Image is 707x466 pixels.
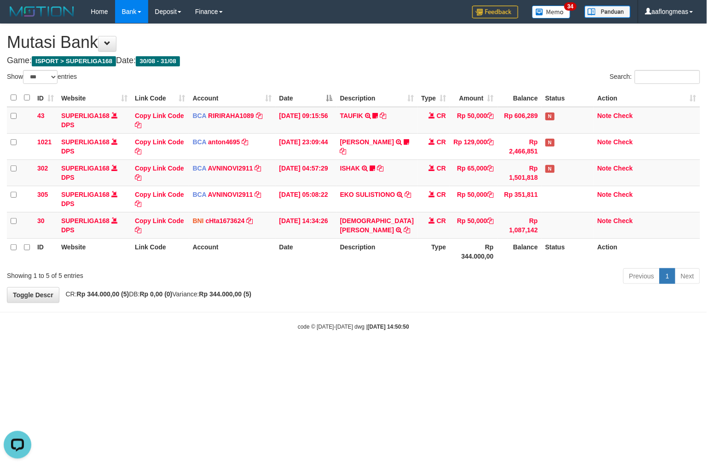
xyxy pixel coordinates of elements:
[450,133,497,159] td: Rp 129,000
[487,138,494,146] a: Copy Rp 129,000 to clipboard
[34,238,58,265] th: ID
[498,186,542,212] td: Rp 351,811
[37,138,52,146] span: 1021
[58,238,131,265] th: Website
[594,89,700,107] th: Action: activate to sort column ascending
[597,165,612,172] a: Note
[189,89,276,107] th: Account: activate to sort column ascending
[487,112,494,119] a: Copy Rp 50,000 to clipboard
[32,56,116,66] span: ISPORT > SUPERLIGA168
[597,217,612,224] a: Note
[131,89,189,107] th: Link Code: activate to sort column ascending
[7,33,700,52] h1: Mutasi Bank
[635,70,700,84] input: Search:
[417,238,450,265] th: Type
[4,4,31,31] button: Open LiveChat chat widget
[405,191,411,198] a: Copy EKO SULISTIONO to clipboard
[256,112,262,119] a: Copy RIRIRAHA1089 to clipboard
[417,89,450,107] th: Type: activate to sort column ascending
[380,112,387,119] a: Copy TAUFIK to clipboard
[193,165,207,172] span: BCA
[135,217,184,234] a: Copy Link Code
[437,112,446,119] span: CR
[545,112,555,120] span: Has Note
[37,191,48,198] span: 305
[58,133,131,159] td: DPS
[450,212,497,238] td: Rp 50,000
[37,217,45,224] span: 30
[614,217,633,224] a: Check
[135,138,184,155] a: Copy Link Code
[255,191,261,198] a: Copy AVNINOVI2911 to clipboard
[208,165,253,172] a: AVNINOVI2911
[336,89,417,107] th: Description: activate to sort column ascending
[7,70,77,84] label: Show entries
[450,186,497,212] td: Rp 50,000
[623,268,660,284] a: Previous
[193,112,207,119] span: BCA
[276,238,336,265] th: Date
[276,212,336,238] td: [DATE] 14:34:26
[135,112,184,129] a: Copy Link Code
[136,56,180,66] span: 30/08 - 31/08
[135,165,184,181] a: Copy Link Code
[340,147,347,155] a: Copy SRI BASUKI to clipboard
[564,2,577,11] span: 34
[545,139,555,147] span: Has Note
[135,191,184,207] a: Copy Link Code
[498,107,542,134] td: Rp 606,289
[675,268,700,284] a: Next
[7,267,288,280] div: Showing 1 to 5 of 5 entries
[276,107,336,134] td: [DATE] 09:15:56
[140,290,173,298] strong: Rp 0,00 (0)
[61,165,110,172] a: SUPERLIGA168
[336,238,417,265] th: Description
[545,165,555,173] span: Has Note
[193,217,204,224] span: BNI
[23,70,58,84] select: Showentries
[542,238,594,265] th: Status
[498,133,542,159] td: Rp 2,466,851
[246,217,253,224] a: Copy cHta1673624 to clipboard
[597,191,612,198] a: Note
[208,112,254,119] a: RIRIRAHA1089
[340,217,414,234] a: [DEMOGRAPHIC_DATA][PERSON_NAME]
[487,165,494,172] a: Copy Rp 65,000 to clipboard
[340,112,363,119] a: TAUFIK
[614,112,633,119] a: Check
[276,133,336,159] td: [DATE] 23:09:44
[597,138,612,146] a: Note
[450,238,497,265] th: Rp 344.000,00
[58,107,131,134] td: DPS
[37,165,48,172] span: 302
[450,89,497,107] th: Amount: activate to sort column ascending
[597,112,612,119] a: Note
[208,191,253,198] a: AVNINOVI2911
[276,89,336,107] th: Date: activate to sort column descending
[61,191,110,198] a: SUPERLIGA168
[340,138,394,146] a: [PERSON_NAME]
[208,138,240,146] a: anton4695
[34,89,58,107] th: ID: activate to sort column ascending
[437,191,446,198] span: CR
[585,6,631,18] img: panduan.png
[58,89,131,107] th: Website: activate to sort column ascending
[472,6,518,18] img: Feedback.jpg
[404,226,410,234] a: Copy SALAHUDIN GINI to clipboard
[199,290,252,298] strong: Rp 344.000,00 (5)
[340,165,360,172] a: ISHAK
[131,238,189,265] th: Link Code
[614,138,633,146] a: Check
[437,217,446,224] span: CR
[7,287,59,303] a: Toggle Descr
[498,238,542,265] th: Balance
[61,290,252,298] span: CR: DB: Variance:
[276,159,336,186] td: [DATE] 04:57:29
[7,56,700,65] h4: Game: Date:
[498,159,542,186] td: Rp 1,501,818
[37,112,45,119] span: 43
[487,217,494,224] a: Copy Rp 50,000 to clipboard
[437,138,446,146] span: CR
[368,324,409,330] strong: [DATE] 14:50:50
[255,165,261,172] a: Copy AVNINOVI2911 to clipboard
